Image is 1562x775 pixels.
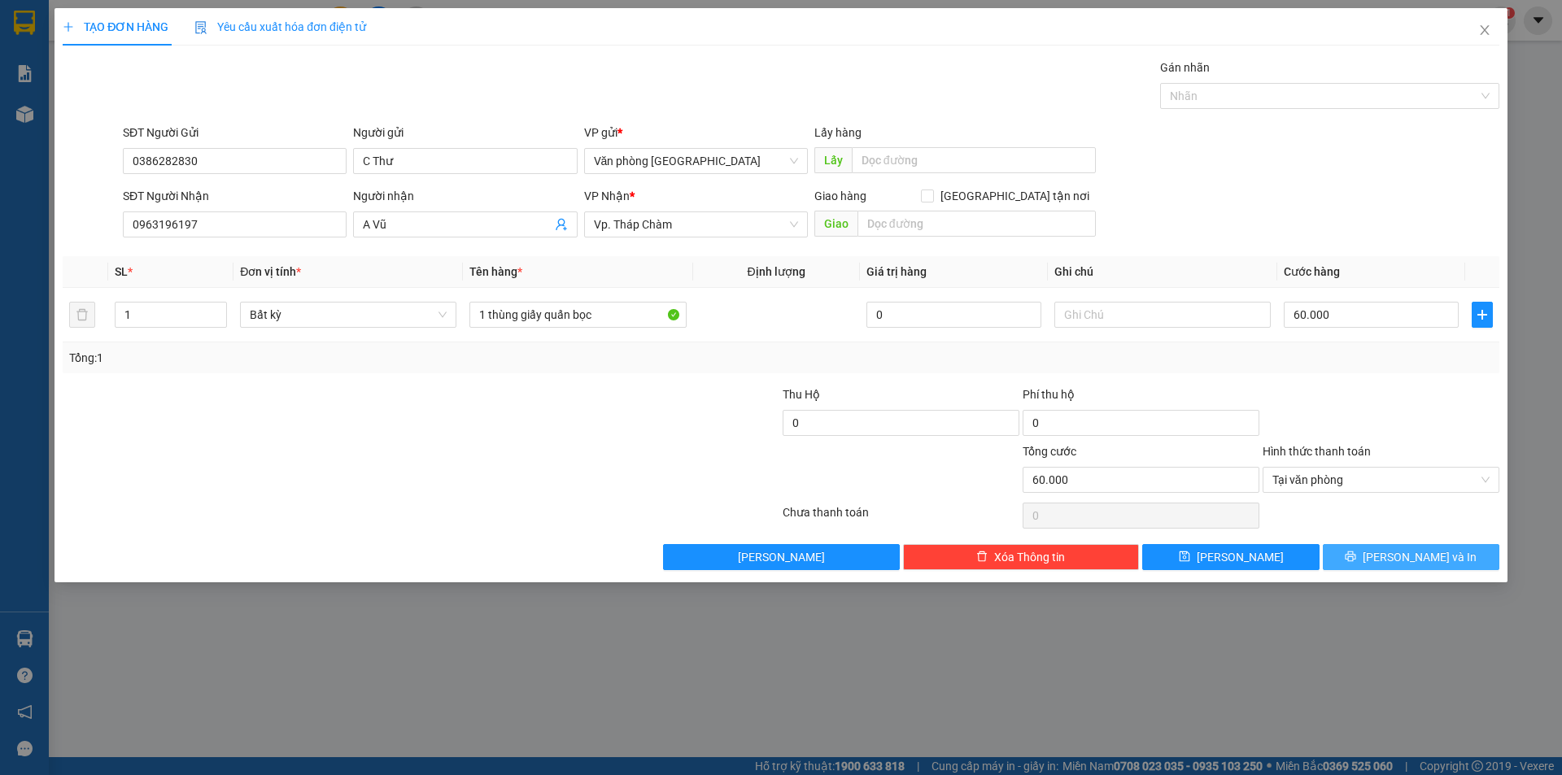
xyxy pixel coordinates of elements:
[1142,544,1319,570] button: save[PERSON_NAME]
[1197,548,1284,566] span: [PERSON_NAME]
[1284,265,1340,278] span: Cước hàng
[1272,468,1490,492] span: Tại văn phòng
[250,303,447,327] span: Bất kỳ
[1363,548,1477,566] span: [PERSON_NAME] và In
[353,187,577,205] div: Người nhận
[1160,61,1210,74] label: Gán nhãn
[1054,302,1271,328] input: Ghi Chú
[1345,551,1356,564] span: printer
[1478,24,1491,37] span: close
[469,302,686,328] input: VD: Bàn, Ghế
[69,302,95,328] button: delete
[1023,445,1076,458] span: Tổng cước
[1473,308,1492,321] span: plus
[814,189,866,202] span: Giao hàng
[123,124,347,142] div: SĐT Người Gửi
[903,544,1140,570] button: deleteXóa Thông tin
[594,212,798,237] span: Vp. Tháp Chàm
[814,211,857,237] span: Giao
[555,218,568,231] span: user-add
[814,147,852,173] span: Lấy
[105,24,156,156] b: Biên nhận gởi hàng hóa
[814,126,862,139] span: Lấy hàng
[115,265,128,278] span: SL
[194,21,207,34] img: icon
[469,265,522,278] span: Tên hàng
[781,503,1021,532] div: Chưa thanh toán
[1462,8,1507,54] button: Close
[63,20,168,33] span: TẠO ĐƠN HÀNG
[663,544,900,570] button: [PERSON_NAME]
[976,551,988,564] span: delete
[934,187,1096,205] span: [GEOGRAPHIC_DATA] tận nơi
[123,187,347,205] div: SĐT Người Nhận
[20,105,89,181] b: An Anh Limousine
[1323,544,1499,570] button: printer[PERSON_NAME] và In
[748,265,805,278] span: Định lượng
[1263,445,1371,458] label: Hình thức thanh toán
[1048,256,1277,288] th: Ghi chú
[240,265,301,278] span: Đơn vị tính
[857,211,1096,237] input: Dọc đường
[584,189,630,202] span: VP Nhận
[1179,551,1190,564] span: save
[994,548,1065,566] span: Xóa Thông tin
[1023,385,1259,410] div: Phí thu hộ
[594,149,798,173] span: Văn phòng Tân Phú
[1472,302,1493,328] button: plus
[866,265,927,278] span: Giá trị hàng
[63,21,74,33] span: plus
[194,20,366,33] span: Yêu cầu xuất hóa đơn điện tử
[69,349,603,367] div: Tổng: 1
[738,548,825,566] span: [PERSON_NAME]
[353,124,577,142] div: Người gửi
[852,147,1096,173] input: Dọc đường
[584,124,808,142] div: VP gửi
[783,388,820,401] span: Thu Hộ
[866,302,1041,328] input: 0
